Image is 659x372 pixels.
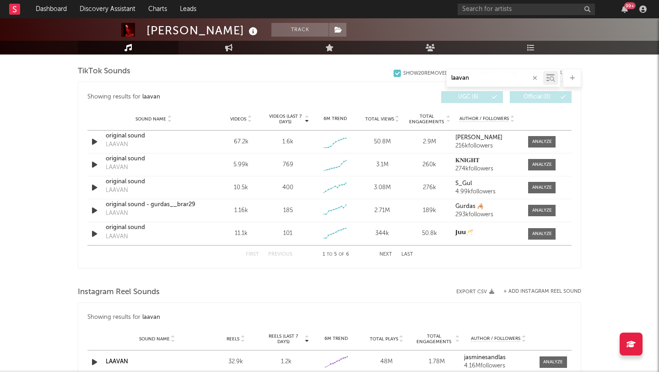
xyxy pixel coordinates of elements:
[220,183,262,192] div: 10.5k
[78,287,160,298] span: Instagram Reel Sounds
[220,229,262,238] div: 11.1k
[455,230,519,236] a: 𝗝𝘂𝘂🥂
[414,334,454,345] span: Total Engagements
[464,355,533,361] a: jasminesandlas
[314,115,357,122] div: 6M Trend
[142,92,160,103] div: laavan
[283,160,293,170] div: 769
[455,203,484,209] strong: Gurdas 🦂
[230,116,246,122] span: Videos
[370,336,398,342] span: Total Plays
[379,252,392,257] button: Next
[361,206,404,215] div: 2.71M
[624,2,636,9] div: 99 +
[263,357,309,367] div: 1.2k
[456,289,494,295] button: Export CSV
[313,335,359,342] div: 6M Trend
[408,114,445,125] span: Total Engagements
[106,186,128,195] div: LAAVAN
[267,114,304,125] span: Videos (last 7 days)
[106,209,128,218] div: LAAVAN
[408,160,451,170] div: 260k
[414,357,460,367] div: 1.78M
[106,359,128,365] a: LAAVAN
[408,137,451,147] div: 2.9M
[408,183,451,192] div: 276k
[106,200,201,209] a: original sound - gurdas__brar29
[246,252,259,257] button: First
[271,23,329,37] button: Track
[455,230,473,235] strong: 𝗝𝘂𝘂🥂
[106,163,128,172] div: LAAVAN
[283,229,292,238] div: 101
[365,116,394,122] span: Total Views
[401,252,413,257] button: Last
[455,158,519,164] a: 𝐊𝐍𝐈𝐆𝐇𝐓
[458,4,595,15] input: Search for artists
[311,249,361,260] div: 1 5 6
[361,160,404,170] div: 3.1M
[213,357,259,367] div: 32.9k
[408,229,451,238] div: 50.8k
[106,177,201,186] a: original sound
[268,252,292,257] button: Previous
[455,166,519,172] div: 274k followers
[220,137,262,147] div: 67.2k
[455,189,519,195] div: 4.99k followers
[135,116,166,122] span: Sound Name
[361,183,404,192] div: 3.08M
[455,158,480,164] strong: 𝐊𝐍𝐈𝐆𝐇𝐓
[455,143,519,149] div: 216k followers
[503,289,581,294] button: + Add Instagram Reel Sound
[106,154,201,164] a: original sound
[142,312,160,323] div: laavan
[139,336,170,342] span: Sound Name
[227,336,239,342] span: Reels
[471,336,520,342] span: Author / Followers
[282,183,293,192] div: 400
[327,252,332,257] span: to
[510,91,572,103] button: Official(0)
[455,203,519,210] a: Gurdas 🦂
[464,355,506,361] strong: jasminesandlas
[339,252,344,257] span: of
[220,206,262,215] div: 1.16k
[455,135,502,141] strong: [PERSON_NAME]
[408,206,451,215] div: 189k
[464,363,533,369] div: 4.16M followers
[283,206,293,215] div: 185
[87,312,572,323] div: Showing results for
[106,232,128,241] div: LAAVAN
[621,5,628,13] button: 99+
[364,357,410,367] div: 48M
[87,91,329,103] div: Showing results for
[263,334,303,345] span: Reels (last 7 days)
[106,223,201,232] a: original sound
[455,181,519,187] a: S_Gul
[516,94,558,100] span: Official ( 0 )
[494,289,581,294] div: + Add Instagram Reel Sound
[455,212,519,218] div: 293k followers
[455,135,519,141] a: [PERSON_NAME]
[78,66,130,77] span: TikTok Sounds
[106,131,201,141] a: original sound
[447,75,543,82] input: Search by song name or URL
[106,140,128,149] div: LAAVAN
[282,137,293,147] div: 1.6k
[441,91,503,103] button: UGC(6)
[146,23,260,38] div: [PERSON_NAME]
[361,137,404,147] div: 50.8M
[459,116,509,122] span: Author / Followers
[361,229,404,238] div: 344k
[455,181,472,186] strong: S_Gul
[220,160,262,170] div: 5.99k
[447,94,489,100] span: UGC ( 6 )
